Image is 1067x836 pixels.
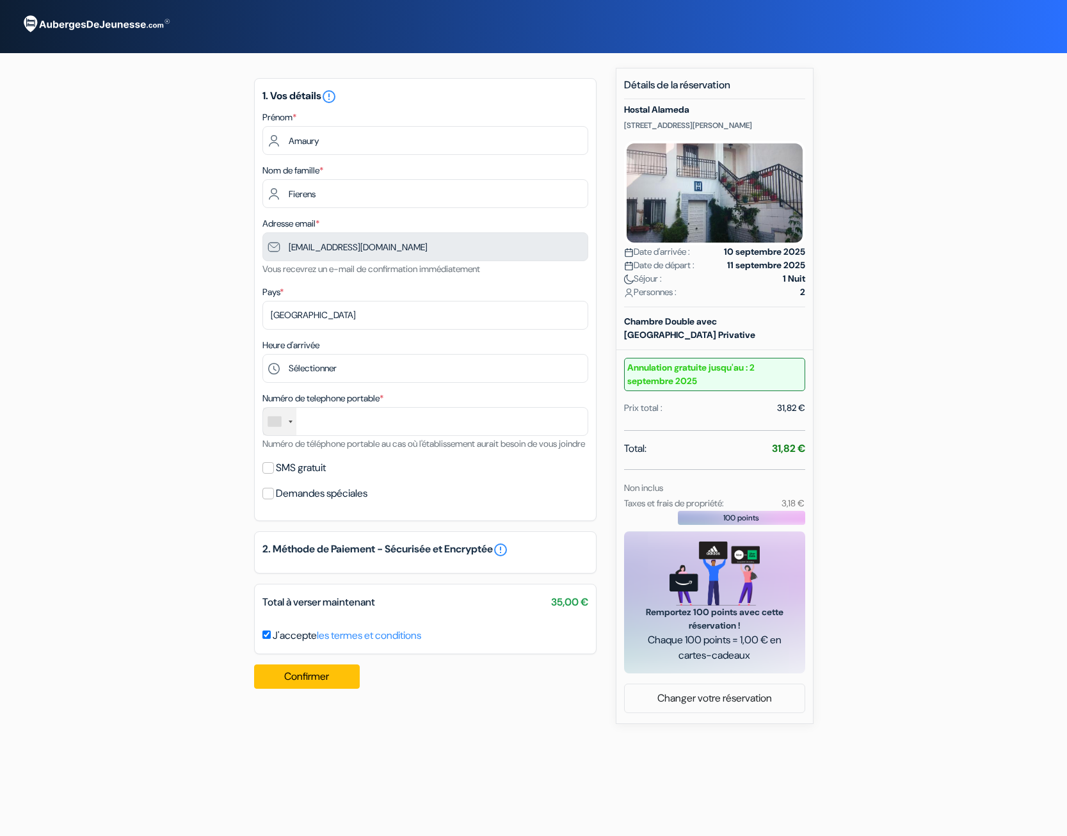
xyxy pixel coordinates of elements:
span: Total à verser maintenant [262,595,375,609]
span: Personnes : [624,285,677,299]
h5: 1. Vos détails [262,89,588,104]
a: les termes et conditions [317,629,421,642]
label: Heure d'arrivée [262,339,319,352]
label: Numéro de telephone portable [262,392,383,405]
span: 35,00 € [551,595,588,610]
label: Nom de famille [262,164,323,177]
span: Chaque 100 points = 1,00 € en cartes-cadeaux [639,632,790,663]
img: AubergesDeJeunesse.com [15,7,175,42]
span: Remportez 100 points avec cette réservation ! [639,606,790,632]
small: Vous recevrez un e-mail de confirmation immédiatement [262,263,480,275]
img: user_icon.svg [624,288,634,298]
h5: Détails de la réservation [624,79,805,99]
i: error_outline [321,89,337,104]
span: Date d'arrivée : [624,245,690,259]
small: Non inclus [624,482,663,494]
a: error_outline [321,89,337,102]
label: Prénom [262,111,296,124]
small: Annulation gratuite jusqu'au : 2 septembre 2025 [624,358,805,391]
b: Chambre Double avec [GEOGRAPHIC_DATA] Privative [624,316,755,341]
label: Adresse email [262,217,319,230]
a: Changer votre réservation [625,686,805,711]
input: Entrer adresse e-mail [262,232,588,261]
img: gift_card_hero_new.png [670,542,760,606]
label: SMS gratuit [276,459,326,477]
strong: 11 septembre 2025 [727,259,805,272]
label: Pays [262,285,284,299]
img: calendar.svg [624,261,634,271]
small: Numéro de téléphone portable au cas où l'établissement aurait besoin de vous joindre [262,438,585,449]
strong: 2 [800,285,805,299]
p: [STREET_ADDRESS][PERSON_NAME] [624,120,805,131]
small: Taxes et frais de propriété: [624,497,724,509]
div: 31,82 € [777,401,805,415]
span: Date de départ : [624,259,694,272]
span: Séjour : [624,272,662,285]
img: moon.svg [624,275,634,284]
label: J'accepte [273,628,421,643]
input: Entrez votre prénom [262,126,588,155]
img: calendar.svg [624,248,634,257]
h5: 2. Méthode de Paiement - Sécurisée et Encryptée [262,542,588,558]
span: 100 points [723,512,759,524]
label: Demandes spéciales [276,485,367,502]
input: Entrer le nom de famille [262,179,588,208]
a: error_outline [493,542,508,558]
small: 3,18 € [782,497,805,509]
strong: 31,82 € [772,442,805,455]
strong: 1 Nuit [783,272,805,285]
h5: Hostal Alameda [624,104,805,115]
span: Total: [624,441,646,456]
div: Prix total : [624,401,662,415]
strong: 10 septembre 2025 [724,245,805,259]
button: Confirmer [254,664,360,689]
